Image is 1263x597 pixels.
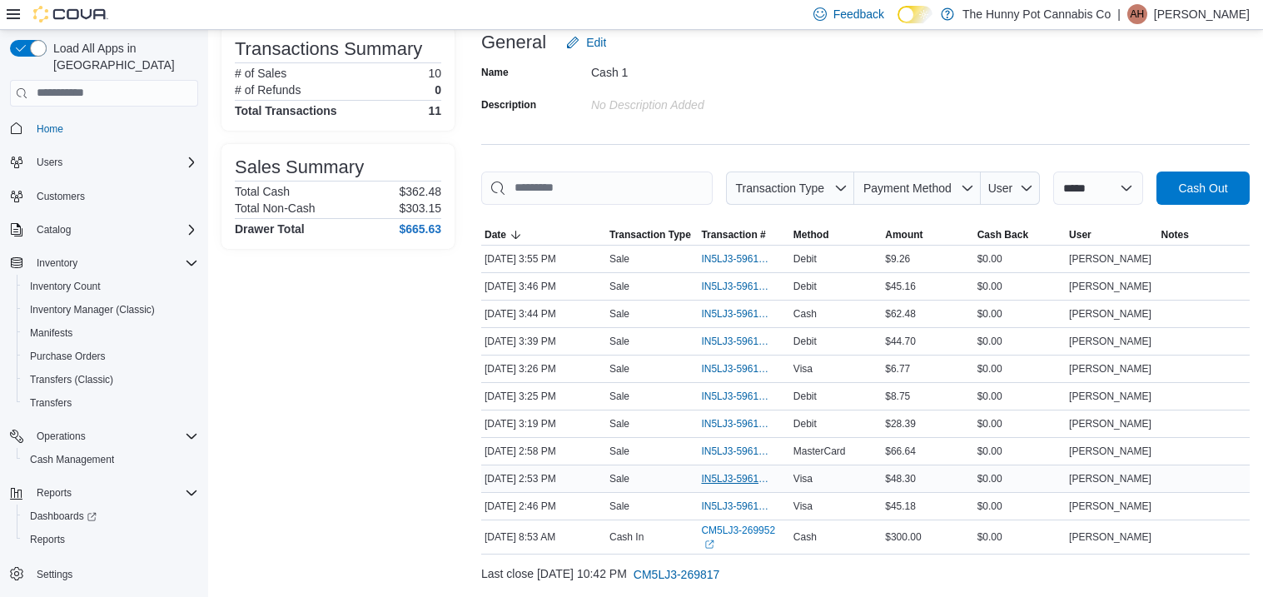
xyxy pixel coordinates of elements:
[30,563,198,584] span: Settings
[701,472,769,485] span: IN5LJ3-5961155
[704,540,714,550] svg: External link
[17,345,205,368] button: Purchase Orders
[37,122,63,136] span: Home
[701,500,769,513] span: IN5LJ3-5961087
[30,303,155,316] span: Inventory Manager (Classic)
[701,524,786,550] a: CM5LJ3-269952External link
[974,469,1066,489] div: $0.00
[793,500,813,513] span: Visa
[30,426,198,446] span: Operations
[30,350,106,363] span: Purchase Orders
[793,280,817,293] span: Debit
[23,393,198,413] span: Transfers
[885,445,916,458] span: $66.64
[988,182,1013,195] span: User
[1069,390,1151,403] span: [PERSON_NAME]
[793,445,846,458] span: MasterCard
[481,558,1250,591] div: Last close [DATE] 10:42 PM
[974,225,1066,245] button: Cash Back
[3,117,205,141] button: Home
[485,228,506,241] span: Date
[793,417,817,430] span: Debit
[977,228,1028,241] span: Cash Back
[735,182,824,195] span: Transaction Type
[37,223,71,236] span: Catalog
[609,500,629,513] p: Sale
[30,152,198,172] span: Users
[701,441,786,461] button: IN5LJ3-5961194
[23,300,198,320] span: Inventory Manager (Classic)
[23,506,198,526] span: Dashboards
[17,298,205,321] button: Inventory Manager (Classic)
[23,370,120,390] a: Transfers (Classic)
[481,414,606,434] div: [DATE] 3:19 PM
[1069,280,1151,293] span: [PERSON_NAME]
[627,558,727,591] button: CM5LJ3-269817
[634,566,720,583] span: CM5LJ3-269817
[235,104,337,117] h4: Total Transactions
[701,276,786,296] button: IN5LJ3-5961609
[235,185,290,198] h6: Total Cash
[235,222,305,236] h4: Drawer Total
[30,533,65,546] span: Reports
[23,276,198,296] span: Inventory Count
[23,450,121,470] a: Cash Management
[481,469,606,489] div: [DATE] 2:53 PM
[1127,4,1147,24] div: Amy Hall
[591,92,814,112] div: No Description added
[3,425,205,448] button: Operations
[1131,4,1145,24] span: AH
[863,182,952,195] span: Payment Method
[30,118,198,139] span: Home
[30,187,92,206] a: Customers
[885,335,916,348] span: $44.70
[37,430,86,443] span: Operations
[591,59,814,79] div: Cash 1
[854,172,981,205] button: Payment Method
[17,505,205,528] a: Dashboards
[586,34,606,51] span: Edit
[793,472,813,485] span: Visa
[974,331,1066,351] div: $0.00
[885,390,910,403] span: $8.75
[47,40,198,73] span: Load All Apps in [GEOGRAPHIC_DATA]
[399,222,441,236] h4: $665.63
[23,323,79,343] a: Manifests
[23,276,107,296] a: Inventory Count
[701,249,786,269] button: IN5LJ3-5961692
[37,568,72,581] span: Settings
[793,307,817,321] span: Cash
[609,252,629,266] p: Sale
[30,326,72,340] span: Manifests
[885,500,916,513] span: $45.18
[609,228,691,241] span: Transaction Type
[1161,228,1189,241] span: Notes
[23,346,198,366] span: Purchase Orders
[3,151,205,174] button: Users
[701,445,769,458] span: IN5LJ3-5961194
[481,359,606,379] div: [DATE] 3:26 PM
[701,307,769,321] span: IN5LJ3-5961595
[481,276,606,296] div: [DATE] 3:46 PM
[898,6,932,23] input: Dark Mode
[726,172,854,205] button: Transaction Type
[30,253,84,273] button: Inventory
[559,26,613,59] button: Edit
[1069,530,1151,544] span: [PERSON_NAME]
[974,249,1066,269] div: $0.00
[1154,4,1250,24] p: [PERSON_NAME]
[428,67,441,80] p: 10
[701,417,769,430] span: IN5LJ3-5961383
[30,220,77,240] button: Catalog
[37,486,72,500] span: Reports
[790,225,882,245] button: Method
[37,156,62,169] span: Users
[981,172,1040,205] button: User
[30,483,78,503] button: Reports
[962,4,1111,24] p: The Hunny Pot Cannabis Co
[3,561,205,585] button: Settings
[1156,172,1250,205] button: Cash Out
[3,251,205,275] button: Inventory
[399,185,441,198] p: $362.48
[435,83,441,97] p: 0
